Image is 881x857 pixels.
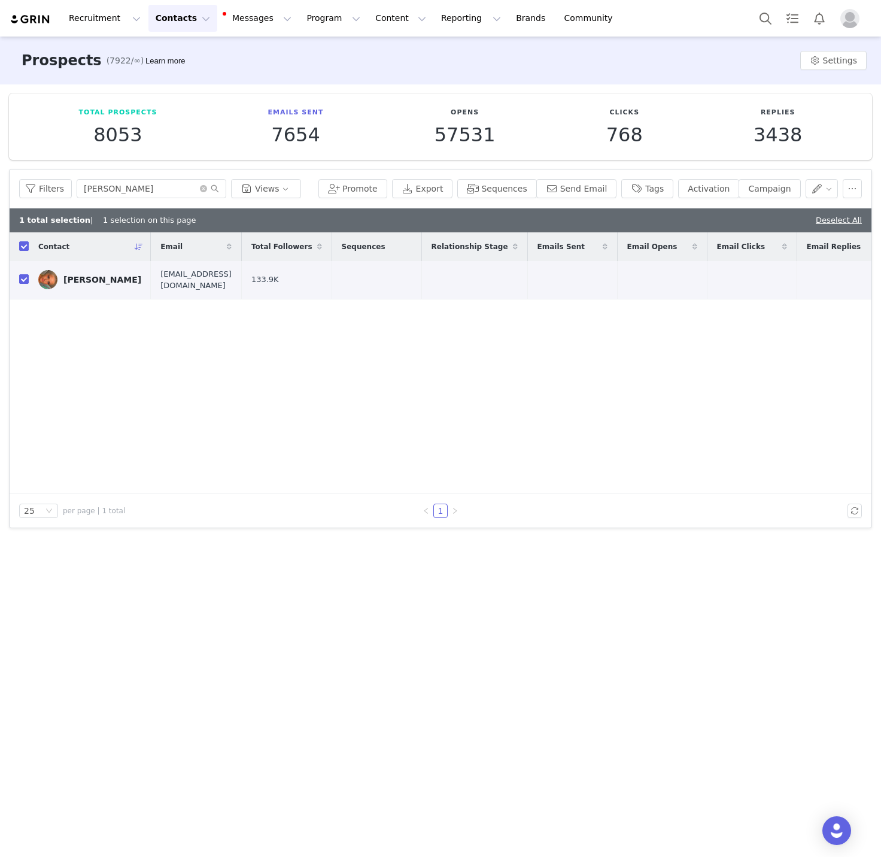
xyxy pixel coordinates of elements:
[62,5,148,32] button: Recruitment
[38,270,141,289] a: [PERSON_NAME]
[392,179,453,198] button: Export
[79,124,157,146] p: 8053
[368,5,433,32] button: Content
[200,185,207,192] i: icon: close-circle
[435,108,496,118] p: Opens
[24,504,35,517] div: 25
[218,5,299,32] button: Messages
[822,816,851,845] div: Open Intercom Messenger
[678,179,739,198] button: Activation
[268,108,324,118] p: Emails Sent
[423,507,430,514] i: icon: left
[19,214,196,226] div: | 1 selection on this page
[148,5,217,32] button: Contacts
[251,241,312,252] span: Total Followers
[435,124,496,146] p: 57531
[38,241,69,252] span: Contact
[816,216,862,225] a: Deselect All
[717,241,765,252] span: Email Clicks
[434,504,447,517] a: 1
[457,179,536,198] button: Sequences
[211,184,219,193] i: icon: search
[107,54,144,67] span: (7922/∞)
[606,108,643,118] p: Clicks
[63,275,141,284] div: [PERSON_NAME]
[754,124,802,146] p: 3438
[19,216,90,225] b: 1 total selection
[752,5,779,32] button: Search
[45,507,53,516] i: icon: down
[231,179,301,198] button: Views
[800,51,867,70] button: Settings
[432,241,508,252] span: Relationship Stage
[318,179,387,198] button: Promote
[160,268,232,292] span: [EMAIL_ADDRESS][DOMAIN_NAME]
[451,507,458,514] i: icon: right
[606,124,643,146] p: 768
[807,241,861,252] span: Email Replies
[251,274,279,286] span: 133.9K
[779,5,806,32] a: Tasks
[840,9,859,28] img: placeholder-profile.jpg
[77,179,226,198] input: Search...
[448,504,462,518] li: Next Page
[806,5,833,32] button: Notifications
[38,270,57,289] img: 69c3bd3c-4211-4462-acf7-94ed8b901284.jpg
[833,9,871,28] button: Profile
[754,108,802,118] p: Replies
[627,241,678,252] span: Email Opens
[160,241,183,252] span: Email
[621,179,673,198] button: Tags
[509,5,556,32] a: Brands
[537,241,585,252] span: Emails Sent
[434,5,508,32] button: Reporting
[433,504,448,518] li: 1
[22,50,102,71] h3: Prospects
[342,241,385,252] span: Sequences
[739,179,800,198] button: Campaign
[143,55,187,67] div: Tooltip anchor
[536,179,617,198] button: Send Email
[63,505,125,516] span: per page | 1 total
[419,504,433,518] li: Previous Page
[299,5,367,32] button: Program
[10,14,51,25] img: grin logo
[268,124,324,146] p: 7654
[557,5,625,32] a: Community
[19,179,72,198] button: Filters
[79,108,157,118] p: Total Prospects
